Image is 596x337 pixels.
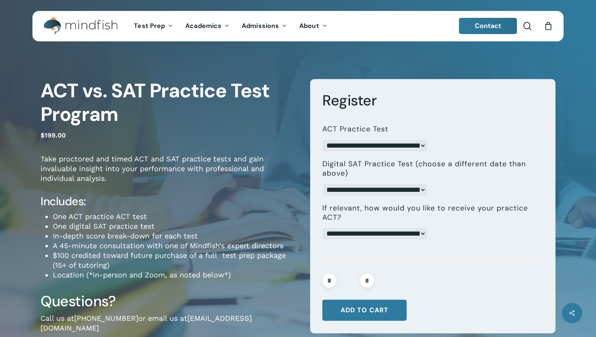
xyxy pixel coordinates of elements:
input: Product quantity [339,273,358,288]
a: Test Prep [128,23,179,30]
h4: Includes: [41,194,298,209]
span: Admissions [242,21,279,30]
span: $ [41,131,45,139]
li: One ACT practice ACT test [53,212,298,221]
a: Admissions [236,23,293,30]
span: About [299,21,319,30]
a: [EMAIL_ADDRESS][DOMAIN_NAME] [41,314,252,332]
li: $100 credited toward future purchase of a full test prep package (15+ of tutoring) [53,251,298,270]
span: Test Prep [134,21,165,30]
a: [PHONE_NUMBER] [74,314,138,322]
label: ACT Practice Test [322,124,388,134]
a: Academics [179,23,236,30]
li: In-depth score break-down for each test [53,231,298,241]
a: Contact [459,18,517,34]
span: Academics [185,21,221,30]
label: If relevant, how would you like to receive your practice ACT? [322,204,537,223]
nav: Main Menu [128,11,333,41]
a: About [293,23,333,30]
h1: ACT vs. SAT Practice Test Program [41,79,298,126]
header: Main Menu [32,11,564,41]
h3: Register [322,91,543,110]
label: Digital SAT Practice Test (choose a different date than above) [322,159,537,178]
span: Contact [475,21,502,30]
li: A 45-minute consultation with one of Mindfish’s expert directors [53,241,298,251]
button: Add to cart [322,300,407,321]
h3: Questions? [41,292,298,311]
li: One digital SAT practice test [53,221,298,231]
li: Location (*in-person and Zoom, as noted below*) [53,270,298,280]
bdi: 199.00 [41,131,66,139]
p: Take proctored and timed ACT and SAT practice tests and gain invaluable insight into your perform... [41,154,298,194]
